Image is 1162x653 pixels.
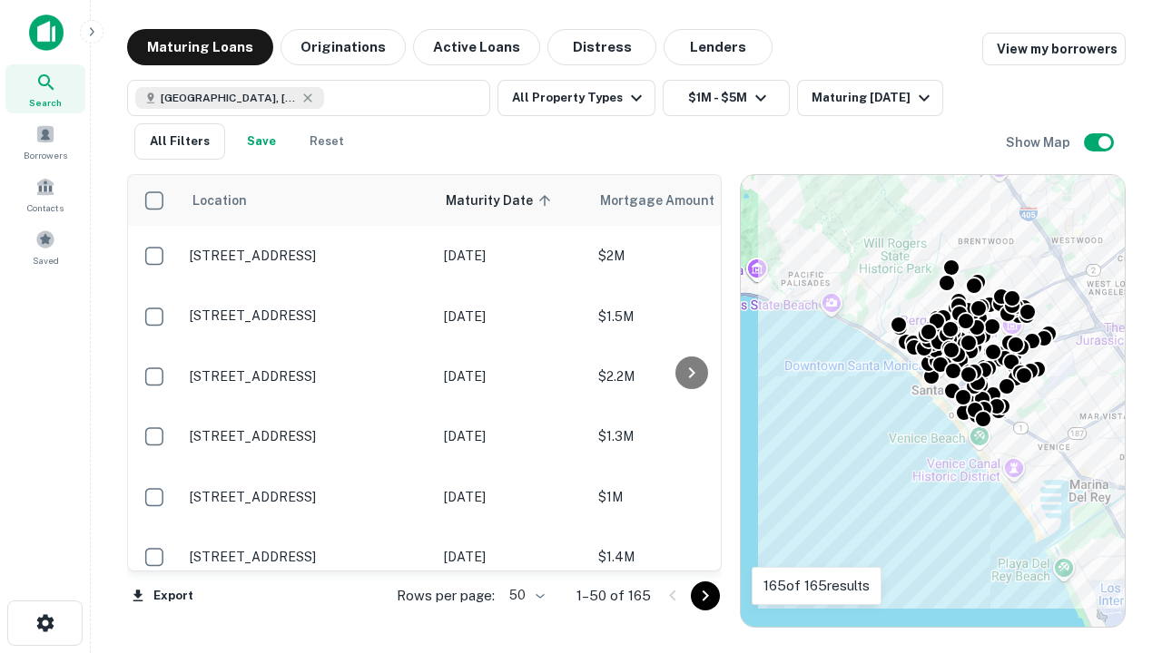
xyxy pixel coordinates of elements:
button: Originations [281,29,406,65]
button: Lenders [664,29,773,65]
p: [STREET_ADDRESS] [190,489,426,505]
p: $1.5M [598,307,780,326]
span: Location [192,190,247,211]
span: Mortgage Amount [600,190,738,211]
p: [DATE] [444,426,580,446]
a: Saved [5,222,85,271]
p: [DATE] [444,487,580,507]
button: Distress [547,29,656,65]
p: [DATE] [444,366,580,386]
p: $1.4M [598,547,780,567]
span: Contacts [27,200,64,215]
a: Search [5,64,85,113]
p: [STREET_ADDRESS] [190,248,426,264]
iframe: Chat Widget [1071,508,1162,595]
p: [STREET_ADDRESS] [190,549,426,565]
button: Save your search to get updates of matches that match your search criteria. [232,123,290,160]
p: [DATE] [444,246,580,266]
p: [STREET_ADDRESS] [190,428,426,444]
a: Contacts [5,170,85,219]
p: $1M [598,487,780,507]
div: 50 [502,582,547,609]
p: $1.3M [598,426,780,446]
p: [STREET_ADDRESS] [190,307,426,324]
button: Reset [298,123,356,160]
span: Saved [33,253,59,268]
p: [DATE] [444,547,580,567]
img: capitalize-icon.png [29,15,64,51]
span: Maturity Date [446,190,556,211]
div: Maturing [DATE] [812,87,935,109]
p: [STREET_ADDRESS] [190,368,426,385]
p: 1–50 of 165 [576,585,651,607]
button: Active Loans [413,29,540,65]
span: Borrowers [24,148,67,162]
p: 165 of 165 results [763,575,870,597]
a: Borrowers [5,117,85,166]
p: Rows per page: [397,585,495,607]
button: All Filters [134,123,225,160]
button: All Property Types [497,80,655,116]
button: $1M - $5M [663,80,790,116]
th: Maturity Date [435,175,589,226]
th: Mortgage Amount [589,175,789,226]
p: $2M [598,246,780,266]
p: $2.2M [598,366,780,386]
button: Go to next page [691,581,720,610]
th: Location [181,175,435,226]
a: View my borrowers [982,33,1126,65]
span: [GEOGRAPHIC_DATA], [GEOGRAPHIC_DATA], [GEOGRAPHIC_DATA] [161,90,297,106]
button: Export [127,582,198,609]
button: Maturing Loans [127,29,273,65]
button: [GEOGRAPHIC_DATA], [GEOGRAPHIC_DATA], [GEOGRAPHIC_DATA] [127,80,490,116]
span: Search [29,95,62,110]
h6: Show Map [1006,132,1073,152]
p: [DATE] [444,307,580,326]
button: Maturing [DATE] [797,80,943,116]
div: 0 0 [741,175,1125,627]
